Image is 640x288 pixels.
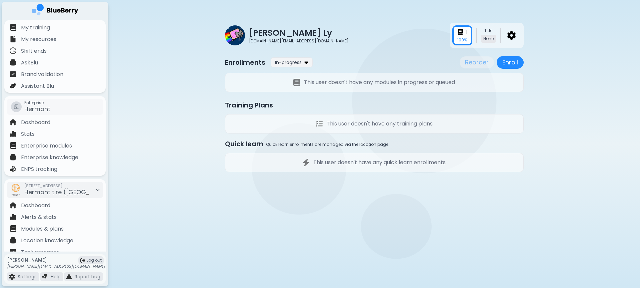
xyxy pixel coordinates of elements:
img: file icon [10,36,16,42]
span: Log out [87,258,102,263]
p: Dashboard [21,118,50,126]
p: Quick learn [225,139,263,149]
img: profile image [225,25,245,45]
p: Help [51,274,61,280]
img: file icon [10,249,16,255]
img: No teams [303,159,309,167]
img: file icon [10,202,16,209]
p: AskBlu [21,59,38,67]
p: [DOMAIN_NAME][EMAIL_ADDRESS][DOMAIN_NAME] [249,38,349,44]
p: Assistant Blu [21,82,54,90]
p: Enterprise modules [21,142,72,150]
p: Enterprise knowledge [21,154,78,162]
img: file icon [66,274,72,280]
p: Report bug [75,274,100,280]
p: Quick learn enrollments are managed via the location page. [266,142,389,147]
img: back arrow [507,31,516,40]
img: file icon [42,274,48,280]
span: Hermont tire ([GEOGRAPHIC_DATA]) [24,188,133,196]
img: file icon [10,214,16,220]
p: My resources [21,35,56,43]
img: logout [80,258,85,263]
p: Modules & plans [21,225,64,233]
img: No teams [293,79,300,86]
p: Brand validation [21,70,63,78]
span: [STREET_ADDRESS] [24,183,91,189]
img: file icon [10,142,16,149]
p: ENPS tracking [21,165,57,173]
img: No training plans [316,120,323,127]
img: enrollments [458,29,463,35]
img: file icon [10,71,16,77]
p: [PERSON_NAME] Ly [249,27,343,38]
p: My training [21,24,50,32]
span: In-progress [275,59,302,65]
span: Enterprise [24,100,50,105]
img: dropdown [304,59,308,65]
img: company logo [32,4,78,18]
p: This user doesn't have any quick learn enrollments [313,159,446,167]
p: This user doesn't have any modules in progress or queued [304,78,455,86]
p: Alerts & stats [21,213,57,221]
p: Enrollments [225,57,265,67]
img: file icon [10,237,16,244]
p: [PERSON_NAME] [7,257,105,263]
p: 100 % [457,37,467,43]
img: file icon [10,119,16,125]
p: Location knowledge [21,237,73,245]
p: Stats [21,130,35,138]
img: file icon [10,130,16,137]
p: This user doesn't have any training plans [327,120,433,128]
img: file icon [10,225,16,232]
p: [PERSON_NAME][EMAIL_ADDRESS][DOMAIN_NAME] [7,264,105,269]
img: file icon [10,24,16,31]
img: company thumbnail [10,184,22,196]
img: file icon [10,59,16,66]
p: Training Plans [225,100,273,110]
span: Hermont [24,105,50,113]
p: Shift ends [21,47,47,55]
p: Title [481,28,496,33]
p: Task manager [21,248,59,256]
p: Dashboard [21,202,50,210]
div: None [481,35,496,43]
img: file icon [10,47,16,54]
img: file icon [10,82,16,89]
img: file icon [10,166,16,172]
img: file icon [10,154,16,161]
p: 1 [465,28,467,36]
p: Settings [18,274,37,280]
img: file icon [9,274,15,280]
button: Enroll [497,56,524,69]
